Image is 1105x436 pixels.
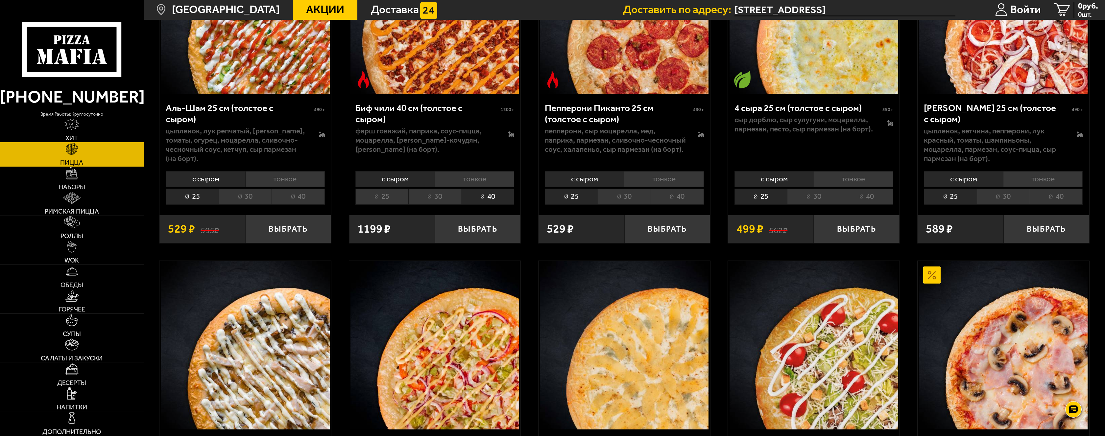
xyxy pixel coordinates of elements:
button: Выбрать [245,215,331,243]
li: 40 [840,189,893,204]
div: Аль-Шам 25 см (толстое с сыром) [166,103,312,125]
a: Груша горгондзола 25 см (толстое с сыром) [539,261,710,429]
li: 30 [977,189,1030,204]
span: 589 ₽ [926,223,953,235]
button: Выбрать [814,215,900,243]
img: Вегетарианское блюдо [734,71,751,88]
li: 40 [461,189,514,204]
span: Напитки [57,404,87,411]
img: Цезарь 25 см (толстое с сыром) [730,261,898,429]
span: 499 ₽ [736,223,763,235]
span: Римская пицца [45,208,99,215]
li: 25 [734,189,787,204]
span: 529 ₽ [547,223,574,235]
span: 490 г [314,107,325,112]
input: Ваш адрес доставки [734,4,955,16]
li: 25 [166,189,219,204]
span: Наборы [59,184,85,191]
a: АкционныйПрошутто Фунги 25 см (толстое с сыром) [918,261,1089,429]
li: 25 [355,189,408,204]
s: 595 ₽ [201,223,219,235]
span: Пицца [60,159,83,166]
span: Хит [65,135,78,142]
span: 0 шт. [1078,11,1098,18]
button: Выбрать [435,215,521,243]
span: 1199 ₽ [357,223,391,235]
span: Дополнительно [42,429,101,435]
li: тонкое [245,171,325,187]
span: Горячее [59,306,85,313]
li: 40 [651,189,704,204]
button: Выбрать [624,215,710,243]
p: сыр дорблю, сыр сулугуни, моцарелла, пармезан, песто, сыр пармезан (на борт). [734,115,876,134]
li: с сыром [166,171,245,187]
span: 430 г [693,107,704,112]
li: 25 [545,189,598,204]
span: Войти [1010,4,1041,15]
img: Прошутто Фунги 25 см (толстое с сыром) [919,261,1088,429]
li: 30 [787,189,840,204]
span: 529 ₽ [168,223,195,235]
span: 490 г [1072,107,1083,112]
p: цыпленок, лук репчатый, [PERSON_NAME], томаты, огурец, моцарелла, сливочно-чесночный соус, кетчуп... [166,126,307,163]
li: тонкое [435,171,514,187]
img: 15daf4d41897b9f0e9f617042186c801.svg [420,2,438,19]
span: 0 руб. [1078,2,1098,10]
div: 4 сыра 25 см (толстое с сыром) [734,103,881,114]
span: Акции [306,4,344,15]
span: [GEOGRAPHIC_DATA] [172,4,280,15]
li: с сыром [545,171,624,187]
span: Доставить по адресу: [623,4,734,15]
li: 30 [219,189,272,204]
a: Чикен Фреш 25 см (толстое с сыром) [349,261,521,429]
button: Выбрать [1003,215,1089,243]
p: фарш говяжий, паприка, соус-пицца, моцарелла, [PERSON_NAME]-кочудян, [PERSON_NAME] (на борт). [355,126,497,154]
li: тонкое [1003,171,1083,187]
p: цыпленок, ветчина, пепперони, лук красный, томаты, шампиньоны, моцарелла, пармезан, соус-пицца, с... [924,126,1065,163]
img: Грибная с цыплёнком и сулугуни 25 см (толстое с сыром) [161,261,330,429]
img: Острое блюдо [355,71,372,88]
img: Чикен Фреш 25 см (толстое с сыром) [350,261,519,429]
li: с сыром [734,171,814,187]
span: Обеды [60,282,83,288]
a: Цезарь 25 см (толстое с сыром) [728,261,900,429]
li: тонкое [624,171,704,187]
li: 30 [598,189,651,204]
img: Груша горгондзола 25 см (толстое с сыром) [540,261,709,429]
p: пепперони, сыр Моцарелла, мед, паприка, пармезан, сливочно-чесночный соус, халапеньо, сыр пармеза... [545,126,686,154]
span: 1200 г [501,107,514,112]
div: [PERSON_NAME] 25 см (толстое с сыром) [924,103,1070,125]
li: 25 [924,189,977,204]
li: 40 [1030,189,1083,204]
div: Биф чили 40 см (толстое с сыром) [355,103,499,125]
li: 40 [272,189,325,204]
a: Грибная с цыплёнком и сулугуни 25 см (толстое с сыром) [159,261,331,429]
span: Роллы [60,233,83,240]
img: Акционный [923,266,941,284]
li: с сыром [924,171,1003,187]
span: Супы [63,331,81,337]
span: 390 г [882,107,893,112]
li: с сыром [355,171,435,187]
div: Пепперони Пиканто 25 см (толстое с сыром) [545,103,691,125]
span: Доставка [371,4,419,15]
span: Салаты и закуски [41,355,103,362]
li: 30 [408,189,461,204]
li: тонкое [814,171,893,187]
span: WOK [64,257,79,264]
s: 562 ₽ [769,223,787,235]
img: Острое блюдо [544,71,562,88]
span: Десерты [57,380,86,386]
